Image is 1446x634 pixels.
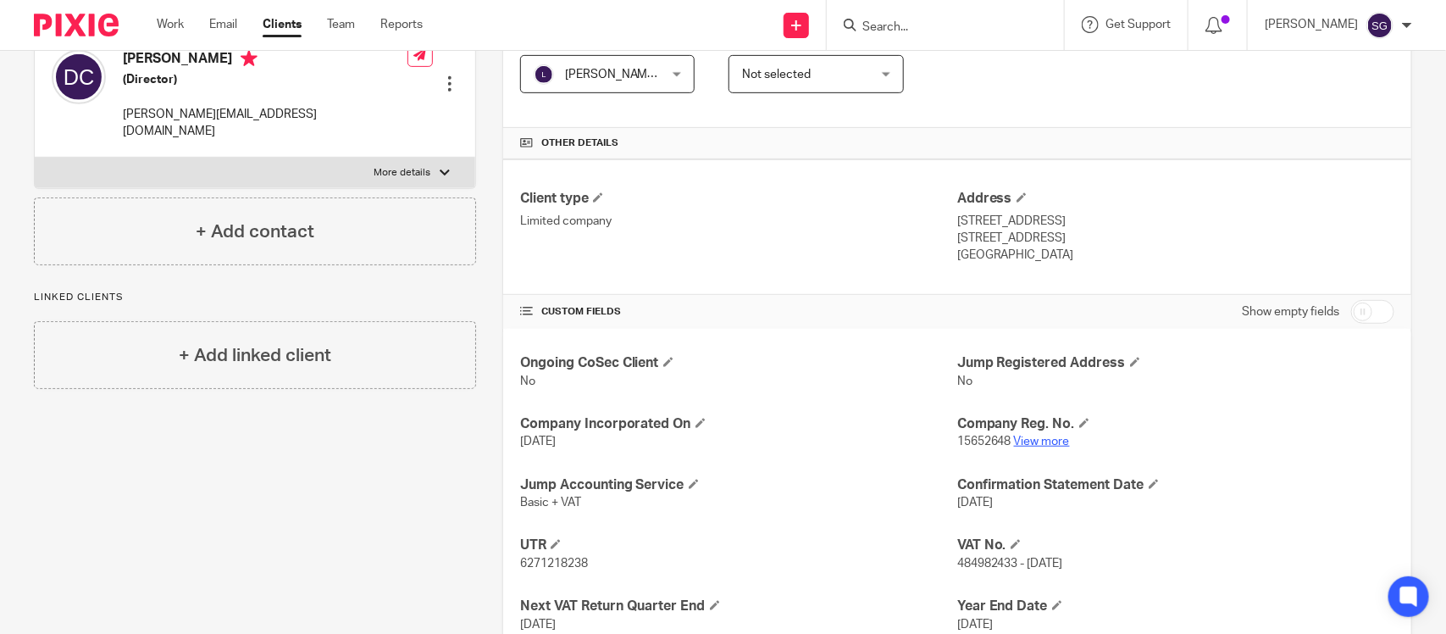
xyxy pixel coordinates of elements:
[123,106,407,141] p: [PERSON_NAME][EMAIL_ADDRESS][DOMAIN_NAME]
[380,16,423,33] a: Reports
[520,537,957,554] h4: UTR
[520,598,957,615] h4: Next VAT Return Quarter End
[123,71,407,88] h5: (Director)
[520,305,957,319] h4: CUSTOM FIELDS
[957,375,972,387] span: No
[520,415,957,433] h4: Company Incorporated On
[520,354,957,372] h4: Ongoing CoSec Client
[1242,303,1339,320] label: Show empty fields
[957,213,1394,230] p: [STREET_ADDRESS]
[327,16,355,33] a: Team
[957,598,1394,615] h4: Year End Date
[742,69,811,81] span: Not selected
[534,64,554,85] img: svg%3E
[520,436,556,448] span: [DATE]
[861,20,1013,36] input: Search
[957,619,993,631] span: [DATE]
[520,476,957,494] h4: Jump Accounting Service
[520,190,957,208] h4: Client type
[196,219,314,245] h4: + Add contact
[241,50,258,67] i: Primary
[957,354,1394,372] h4: Jump Registered Address
[520,619,556,631] span: [DATE]
[1014,436,1070,448] a: View more
[957,558,1063,570] span: 484982433 - [DATE]
[957,247,1394,264] p: [GEOGRAPHIC_DATA]
[209,16,237,33] a: Email
[957,190,1394,208] h4: Address
[263,16,302,33] a: Clients
[957,537,1394,554] h4: VAT No.
[541,136,618,150] span: Other details
[34,291,476,304] p: Linked clients
[1105,19,1171,31] span: Get Support
[957,476,1394,494] h4: Confirmation Statement Date
[157,16,184,33] a: Work
[957,415,1394,433] h4: Company Reg. No.
[52,50,106,104] img: svg%3E
[1366,12,1393,39] img: svg%3E
[957,230,1394,247] p: [STREET_ADDRESS]
[520,213,957,230] p: Limited company
[520,558,588,570] span: 6271218238
[34,14,119,36] img: Pixie
[957,497,993,509] span: [DATE]
[957,436,1011,448] span: 15652648
[520,497,581,509] span: Basic + VAT
[565,69,668,81] span: [PERSON_NAME] V
[374,166,431,180] p: More details
[179,342,331,369] h4: + Add linked client
[520,375,535,387] span: No
[123,50,407,71] h4: [PERSON_NAME]
[1265,16,1358,33] p: [PERSON_NAME]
